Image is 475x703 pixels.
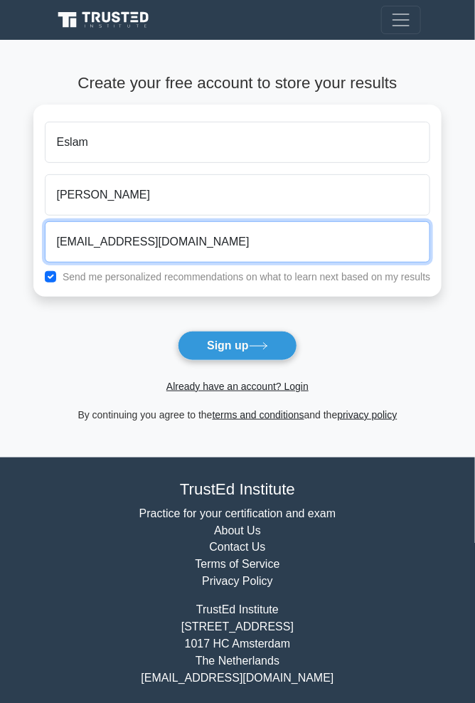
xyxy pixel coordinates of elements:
[381,6,421,34] button: Toggle navigation
[33,74,442,93] h4: Create your free account to store your results
[45,174,431,216] input: Last name
[45,122,431,163] input: First name
[166,381,309,392] a: Already have an account? Login
[45,221,431,263] input: Email
[338,409,397,421] a: privacy policy
[214,524,261,536] a: About Us
[209,541,265,554] a: Contact Us
[139,507,336,519] a: Practice for your certification and exam
[195,559,279,571] a: Terms of Service
[178,331,297,361] button: Sign up
[46,602,429,687] div: TrustEd Institute [STREET_ADDRESS] 1017 HC Amsterdam The Netherlands [EMAIL_ADDRESS][DOMAIN_NAME]
[54,480,421,499] h4: TrustEd Institute
[63,271,431,282] label: Send me personalized recommendations on what to learn next based on my results
[213,409,304,421] a: terms and conditions
[202,576,273,588] a: Privacy Policy
[25,406,451,423] div: By continuing you agree to the and the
